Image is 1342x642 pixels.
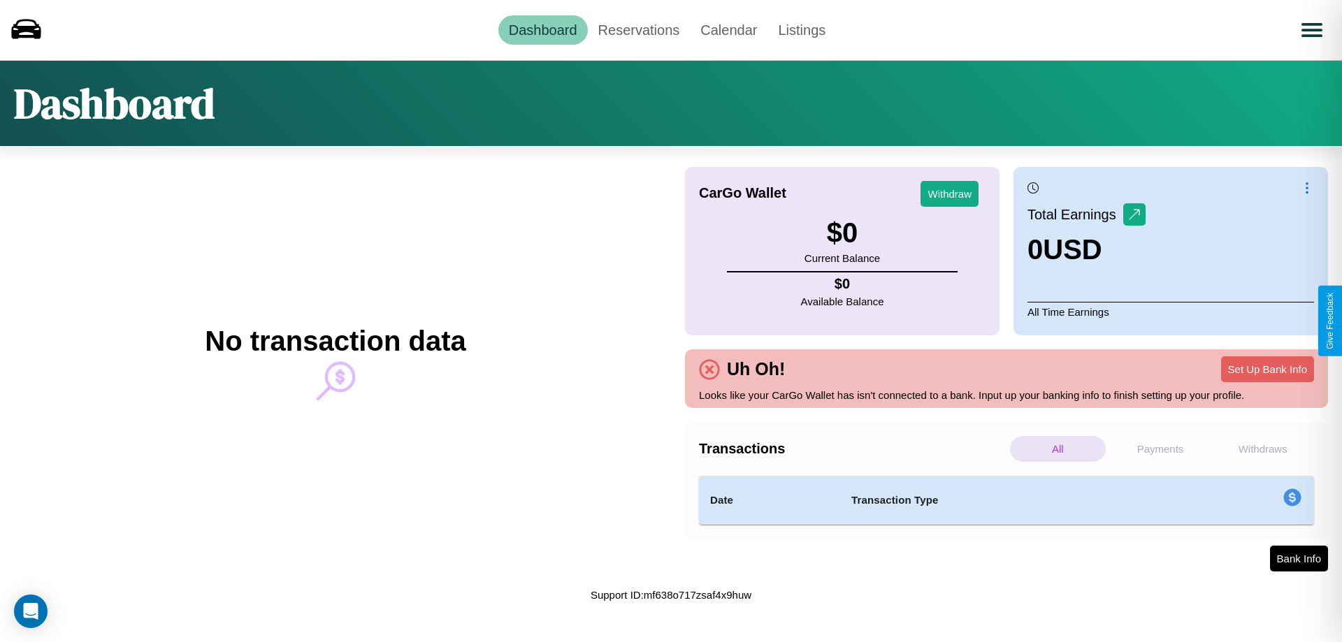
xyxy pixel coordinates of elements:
button: Bank Info [1270,546,1328,571]
p: Current Balance [805,249,880,268]
h4: Date [710,492,829,509]
a: Reservations [588,15,691,45]
p: Payments [1113,436,1208,462]
h1: Dashboard [14,75,215,132]
div: Give Feedback [1325,293,1335,349]
h4: Uh Oh! [720,359,792,379]
table: simple table [699,476,1314,525]
h4: Transaction Type [851,492,1169,509]
div: Open Intercom Messenger [14,594,48,628]
a: Calendar [690,15,767,45]
button: Withdraw [921,181,979,207]
h4: $ 0 [801,276,884,292]
p: Support ID: mf638o717zsaf4x9huw [591,585,751,604]
a: Dashboard [498,15,588,45]
h3: 0 USD [1027,234,1146,265]
h4: CarGo Wallet [699,185,786,201]
p: Available Balance [801,292,884,311]
h2: No transaction data [205,326,466,357]
button: Set Up Bank Info [1221,356,1314,382]
p: Total Earnings [1027,202,1123,227]
p: Withdraws [1215,436,1311,462]
button: Open menu [1292,10,1332,50]
p: All [1010,436,1106,462]
a: Listings [767,15,836,45]
h4: Transactions [699,441,1006,457]
p: All Time Earnings [1027,302,1314,321]
h3: $ 0 [805,217,880,249]
p: Looks like your CarGo Wallet has isn't connected to a bank. Input up your banking info to finish ... [699,386,1314,404]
